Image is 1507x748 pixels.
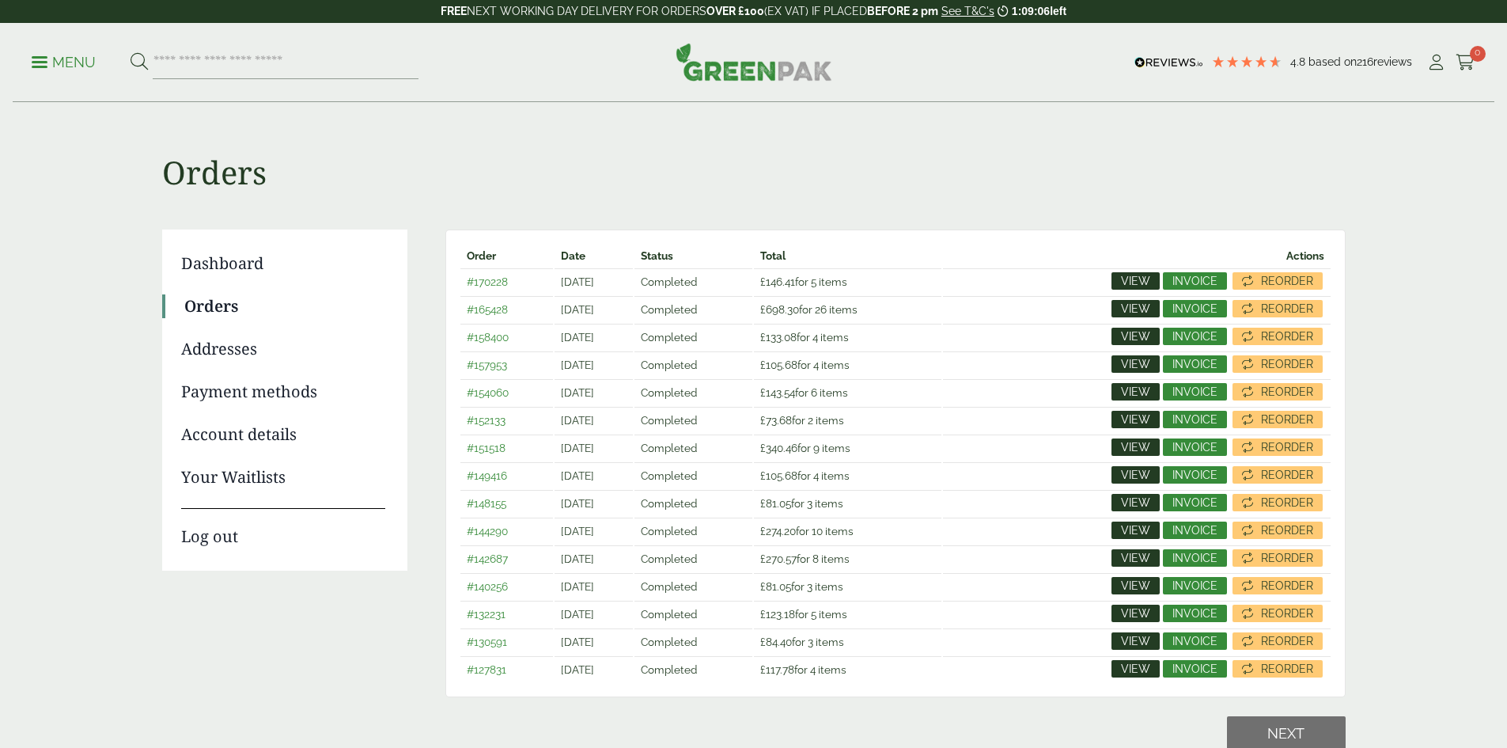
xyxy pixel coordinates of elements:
a: #148155 [467,497,506,510]
span: View [1121,303,1150,314]
span: £ [760,331,766,344]
a: View [1111,466,1160,484]
span: Reorder [1261,303,1313,314]
a: #140256 [467,580,508,593]
span: View [1121,497,1150,508]
td: Completed [634,490,752,516]
span: View [1121,386,1150,397]
span: Date [561,249,585,262]
td: for 4 items [754,462,941,488]
span: £ [760,636,766,648]
a: View [1111,272,1160,290]
span: Invoice [1172,275,1217,287]
span: Invoice [1172,552,1217,564]
span: Reorder [1261,331,1313,342]
a: #132231 [467,608,505,621]
span: 274.20 [760,525,796,537]
span: £ [760,414,766,427]
time: [DATE] [561,414,594,427]
h1: Orders [162,103,1346,192]
td: for 3 items [754,573,941,599]
td: Completed [634,351,752,378]
span: View [1121,469,1150,480]
a: Reorder [1232,522,1323,539]
span: Invoice [1172,469,1217,480]
span: Status [641,249,673,262]
span: 117.78 [760,663,794,676]
a: Reorder [1232,577,1323,594]
td: Completed [634,601,752,627]
span: 81.05 [760,497,791,510]
td: Completed [634,379,752,405]
p: Menu [32,53,96,72]
a: Reorder [1232,632,1323,650]
span: 143.54 [760,386,795,399]
span: 105.68 [760,359,797,371]
span: Reorder [1261,414,1313,425]
span: £ [760,359,766,371]
td: Completed [634,324,752,350]
span: 84.40 [760,636,792,648]
td: Completed [634,407,752,433]
time: [DATE] [561,303,594,316]
span: Reorder [1261,525,1313,536]
td: for 3 items [754,490,941,516]
a: Invoice [1163,577,1227,594]
a: Invoice [1163,383,1227,401]
span: View [1121,580,1150,591]
time: [DATE] [561,275,594,288]
a: Invoice [1163,632,1227,650]
a: #158400 [467,331,509,344]
span: 340.46 [760,442,797,454]
time: [DATE] [561,663,594,676]
span: £ [760,580,766,593]
a: Reorder [1232,383,1323,401]
a: Invoice [1163,300,1227,317]
a: View [1111,411,1160,428]
span: Invoice [1172,303,1217,314]
span: £ [760,442,766,454]
a: #130591 [467,636,507,648]
span: 105.68 [760,469,797,482]
span: View [1121,359,1150,370]
a: Reorder [1232,660,1323,678]
time: [DATE] [561,331,594,344]
a: Orders [184,294,385,318]
a: View [1111,439,1160,456]
span: £ [760,275,766,288]
span: View [1121,331,1150,342]
a: See T&C's [941,5,994,17]
span: Based on [1308,55,1357,68]
span: Invoice [1172,663,1217,674]
span: Reorder [1261,442,1313,453]
a: Reorder [1232,494,1323,511]
span: £ [760,608,766,621]
td: for 3 items [754,628,941,655]
time: [DATE] [561,552,594,565]
span: Invoice [1172,442,1217,453]
td: for 10 items [754,518,941,544]
img: REVIEWS.io [1134,57,1203,68]
time: [DATE] [561,580,594,593]
strong: OVER £100 [706,5,764,17]
a: #152133 [467,414,505,427]
span: View [1121,275,1150,287]
img: GreenPak Supplies [676,43,832,81]
a: #170228 [467,275,508,288]
td: Completed [634,268,752,294]
a: View [1111,300,1160,317]
a: Reorder [1232,300,1323,317]
strong: BEFORE 2 pm [867,5,938,17]
span: Reorder [1261,469,1313,480]
a: Dashboard [181,252,385,275]
span: £ [760,386,766,399]
span: £ [760,663,766,676]
span: Reorder [1261,359,1313,370]
span: Actions [1286,249,1324,262]
td: Completed [634,573,752,599]
time: [DATE] [561,608,594,621]
span: £ [760,469,766,482]
span: Invoice [1172,580,1217,591]
a: Invoice [1163,522,1227,539]
a: Reorder [1232,439,1323,456]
